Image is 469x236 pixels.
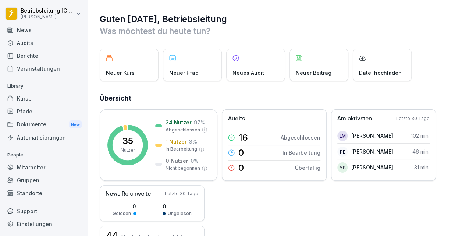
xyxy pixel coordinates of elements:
[4,49,84,62] a: Berichte
[166,165,200,172] p: Nicht begonnen
[337,147,348,157] div: PE
[238,133,248,142] p: 16
[4,174,84,187] a: Gruppen
[106,190,151,198] p: News Reichweite
[21,8,74,14] p: Betriebsleitung [GEOGRAPHIC_DATA]
[4,218,84,230] a: Einstellungen
[122,137,133,145] p: 35
[295,164,320,172] p: Überfällig
[166,146,197,152] p: In Bearbeitung
[189,138,197,145] p: 3 %
[21,14,74,20] p: [PERSON_NAME]
[351,148,393,155] p: [PERSON_NAME]
[4,62,84,75] a: Veranstaltungen
[238,148,244,157] p: 0
[4,131,84,144] a: Automatisierungen
[4,118,84,131] div: Dokumente
[166,138,187,145] p: 1 Nutzer
[337,115,372,123] p: Am aktivsten
[194,119,205,126] p: 97 %
[166,127,200,133] p: Abgeschlossen
[228,115,245,123] p: Audits
[4,149,84,161] p: People
[281,134,320,141] p: Abgeschlossen
[113,202,136,210] p: 0
[351,163,393,171] p: [PERSON_NAME]
[121,147,135,154] p: Nutzer
[169,69,199,77] p: Neuer Pfad
[337,162,348,173] div: YB
[337,131,348,141] div: LM
[163,202,192,210] p: 0
[100,25,458,37] p: Was möchtest du heute tun?
[4,105,84,118] a: Pfade
[4,187,84,200] a: Standorte
[4,118,84,131] a: DokumenteNew
[100,13,458,25] h1: Guten [DATE], Betriebsleitung
[238,163,244,172] p: 0
[412,148,430,155] p: 46 min.
[4,24,84,36] a: News
[191,157,199,165] p: 0 %
[4,92,84,105] a: Kurse
[166,119,192,126] p: 34 Nutzer
[4,36,84,49] a: Audits
[359,69,402,77] p: Datei hochladen
[113,210,131,217] p: Gelesen
[283,149,320,156] p: In Bearbeitung
[351,132,393,140] p: [PERSON_NAME]
[411,132,430,140] p: 102 min.
[396,115,430,122] p: Letzte 30 Tage
[166,157,188,165] p: 0 Nutzer
[69,120,82,129] div: New
[168,210,192,217] p: Ungelesen
[4,205,84,218] div: Support
[165,190,198,197] p: Letzte 30 Tage
[4,80,84,92] p: Library
[106,69,135,77] p: Neuer Kurs
[414,163,430,171] p: 31 min.
[232,69,264,77] p: Neues Audit
[100,93,458,103] h2: Übersicht
[296,69,331,77] p: Neuer Beitrag
[4,161,84,174] a: Mitarbeiter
